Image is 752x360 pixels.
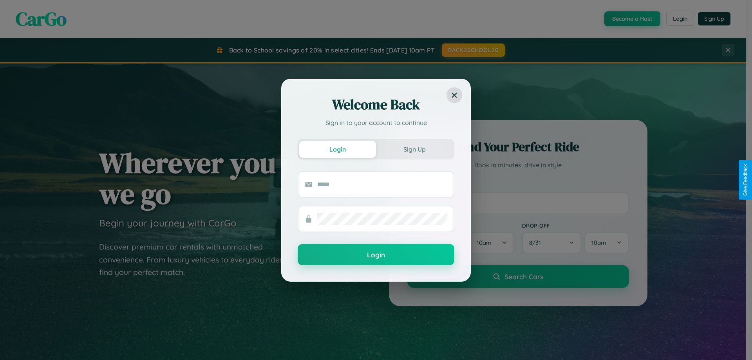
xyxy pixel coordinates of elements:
[376,141,453,158] button: Sign Up
[298,118,454,127] p: Sign in to your account to continue
[743,164,748,196] div: Give Feedback
[298,95,454,114] h2: Welcome Back
[298,244,454,265] button: Login
[299,141,376,158] button: Login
